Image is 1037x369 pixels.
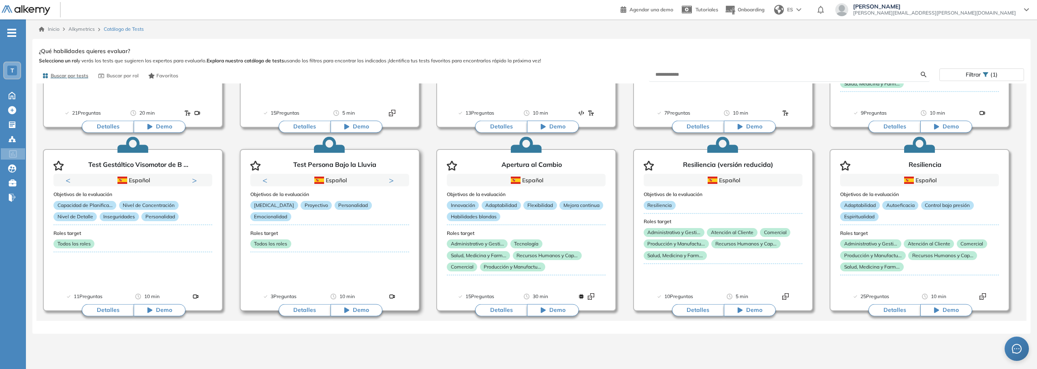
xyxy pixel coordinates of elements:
img: Format test logo [578,110,585,116]
p: Comercial [760,228,790,237]
img: Format test logo [588,110,594,116]
img: Format test logo [782,110,789,116]
span: [PERSON_NAME] [853,3,1016,10]
img: ESP [511,177,521,184]
p: Recursos Humanos y Cap... [513,251,582,260]
div: Español [869,176,970,185]
span: Buscar por tests [51,72,88,79]
p: Comercial [447,262,477,271]
p: Adaptabilidad [840,201,879,210]
div: Español [476,176,577,185]
span: 13 Preguntas [465,109,494,117]
span: Demo [549,306,565,314]
span: Catálogo de Tests [104,26,144,33]
button: Demo [724,304,776,316]
button: Detalles [279,121,331,133]
p: Salud, Medicina y Farm... [644,251,707,260]
span: Tutoriales [696,6,718,13]
button: 1 [320,187,330,188]
b: Explora nuestro catálogo de tests [207,58,284,64]
h3: Objetivos de la evaluación [250,192,409,197]
p: Emocionalidad [250,212,291,221]
img: Format test logo [578,293,585,300]
button: Demo [331,304,382,316]
span: ¿Qué habilidades quieres evaluar? [39,47,130,55]
span: 10 min [533,109,548,117]
img: ESP [904,177,914,184]
span: 10 min [144,292,160,301]
h3: Objetivos de la evaluación [644,192,802,197]
p: Salud, Medicina y Farm... [840,79,903,88]
span: 11 Preguntas [74,292,102,301]
p: Producción y Manufactu... [480,262,545,271]
span: Demo [943,123,959,131]
span: Agendar una demo [629,6,673,13]
button: Detalles [672,121,724,133]
p: Test Persona Bajo la Lluvia [293,161,376,171]
span: 7 Preguntas [664,109,690,117]
div: Español [672,176,774,185]
button: Demo [920,121,972,133]
img: Format test logo [389,293,395,300]
button: Demo [724,121,776,133]
p: Autoeficacia [882,201,918,210]
span: 10 min [339,292,355,301]
p: Salud, Medicina y Farm... [447,251,510,260]
p: Inseguridades [100,212,139,221]
span: message [1012,344,1022,354]
p: [MEDICAL_DATA] [250,201,298,210]
p: Recursos Humanos y Cap... [908,251,977,260]
p: Salud, Medicina y Farm... [840,262,903,271]
img: ESP [708,177,717,184]
p: Proyectivo [301,201,332,210]
p: Test Gestáltico Visomotor de B ... [88,161,188,171]
p: Producción y Manufactu... [840,251,905,260]
h3: Roles target [447,230,606,236]
p: Producción y Manufactu... [644,239,709,248]
button: Detalles [868,121,920,133]
p: Todos los roles [250,239,291,248]
button: Detalles [475,121,527,133]
span: Demo [156,306,172,314]
button: Onboarding [725,1,764,19]
p: Capacidad de Planifica... [53,201,116,210]
span: 10 min [930,109,945,117]
p: Personalidad [335,201,372,210]
button: 2 [333,187,339,188]
h3: Roles target [644,219,802,224]
button: Demo [527,304,579,316]
button: Favoritos [145,69,182,83]
h3: Roles target [250,230,409,236]
b: Selecciona un rol [39,58,78,64]
span: 15 Preguntas [271,109,299,117]
h3: Objetivos de la evaluación [53,192,212,197]
span: Demo [156,123,172,131]
span: 3 Preguntas [271,292,297,301]
p: Atención al Cliente [707,228,757,237]
button: Detalles [279,304,331,316]
span: 10 Preguntas [664,292,693,301]
span: Buscar por rol [107,72,139,79]
span: (1) [990,69,998,81]
p: Adaptabilidad [482,201,521,210]
button: Demo [527,121,579,133]
p: Recursos Humanos y Cap... [711,239,780,248]
p: Resiliencia (versión reducida) [683,161,773,171]
button: Detalles [82,304,134,316]
h3: Objetivos de la evaluación [840,192,999,197]
p: Apertura al Cambio [501,161,562,171]
button: Next [192,176,200,184]
p: Administrativo y Gesti... [644,228,704,237]
img: Logo [2,5,50,15]
img: Format test logo [782,293,789,300]
p: Atención al Cliente [904,239,954,248]
button: Demo [920,304,972,316]
span: Filtrar [966,69,981,81]
p: Comercial [957,239,987,248]
div: Español [82,176,184,185]
span: y verás los tests que sugieren los expertos para evaluarlo. usando los filtros para encontrar los... [39,57,1024,64]
a: Inicio [39,26,60,33]
img: arrow [796,8,801,11]
span: Demo [549,123,565,131]
button: Next [389,176,397,184]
